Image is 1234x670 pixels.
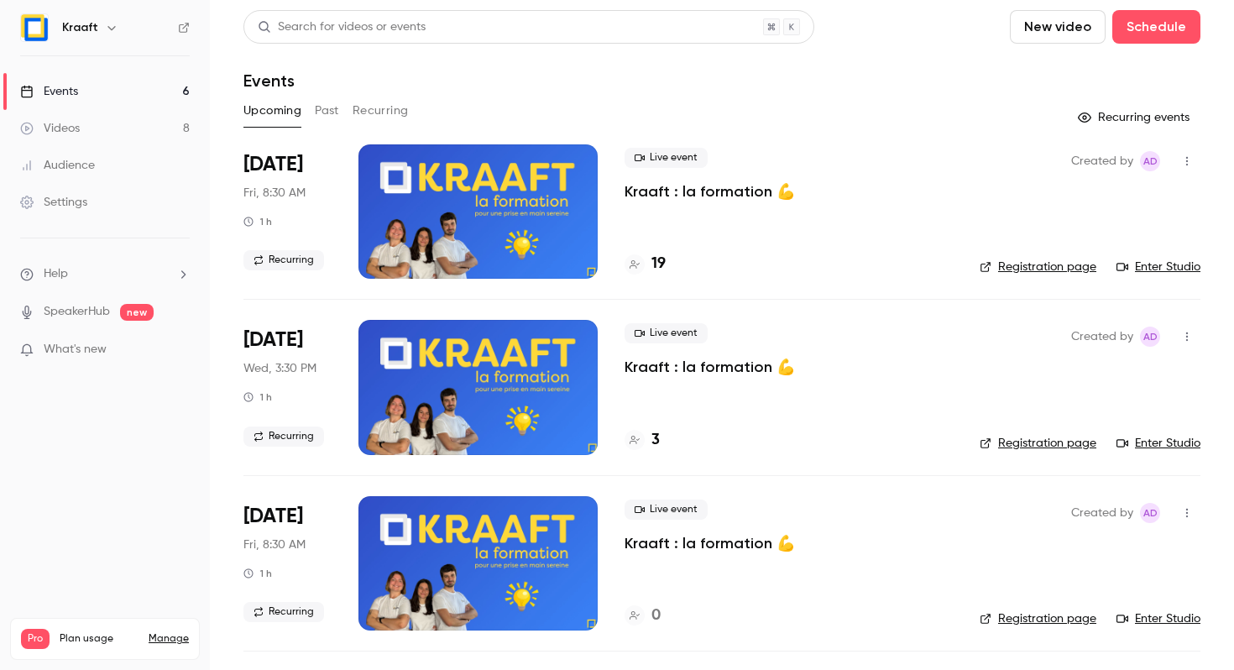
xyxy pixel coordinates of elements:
a: Manage [149,632,189,646]
span: Fri, 8:30 AM [243,537,306,553]
span: Created by [1071,151,1133,171]
a: SpeakerHub [44,303,110,321]
span: Created by [1071,503,1133,523]
a: Registration page [980,259,1096,275]
h4: 0 [651,605,661,627]
div: Nov 21 Fri, 8:30 AM (Europe/Paris) [243,496,332,631]
div: 1 h [243,390,272,404]
span: Recurring [243,250,324,270]
button: Past [315,97,339,124]
div: Nov 5 Wed, 3:30 PM (Europe/Paris) [243,320,332,454]
iframe: Noticeable Trigger [170,343,190,358]
span: [DATE] [243,327,303,353]
h1: Events [243,71,295,91]
span: What's new [44,341,107,359]
a: Kraaft : la formation 💪 [625,533,795,553]
a: 0 [625,605,661,627]
h4: 19 [651,253,666,275]
span: new [120,304,154,321]
span: Alice de Guyenro [1140,151,1160,171]
a: Enter Studio [1116,259,1200,275]
button: Recurring events [1070,104,1200,131]
span: Created by [1071,327,1133,347]
span: Ad [1143,503,1158,523]
a: Enter Studio [1116,435,1200,452]
div: Events [20,83,78,100]
span: Help [44,265,68,283]
button: Schedule [1112,10,1200,44]
a: Kraaft : la formation 💪 [625,181,795,202]
span: [DATE] [243,503,303,530]
button: New video [1010,10,1106,44]
div: Oct 17 Fri, 8:30 AM (Europe/Paris) [243,144,332,279]
a: Kraaft : la formation 💪 [625,357,795,377]
span: Recurring [243,427,324,447]
span: Wed, 3:30 PM [243,360,316,377]
div: Settings [20,194,87,211]
a: 19 [625,253,666,275]
span: [DATE] [243,151,303,178]
div: Search for videos or events [258,18,426,36]
a: Enter Studio [1116,610,1200,627]
a: 3 [625,429,660,452]
span: Live event [625,323,708,343]
span: Pro [21,629,50,649]
img: Kraaft [21,14,48,41]
span: Plan usage [60,632,139,646]
span: Ad [1143,151,1158,171]
li: help-dropdown-opener [20,265,190,283]
h6: Kraaft [62,19,98,36]
a: Registration page [980,435,1096,452]
button: Recurring [353,97,409,124]
a: Registration page [980,610,1096,627]
span: Alice de Guyenro [1140,327,1160,347]
h4: 3 [651,429,660,452]
span: Recurring [243,602,324,622]
button: Upcoming [243,97,301,124]
span: Live event [625,148,708,168]
div: 1 h [243,567,272,580]
span: Fri, 8:30 AM [243,185,306,202]
div: Audience [20,157,95,174]
span: Alice de Guyenro [1140,503,1160,523]
span: Live event [625,500,708,520]
span: Ad [1143,327,1158,347]
div: 1 h [243,215,272,228]
div: Videos [20,120,80,137]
